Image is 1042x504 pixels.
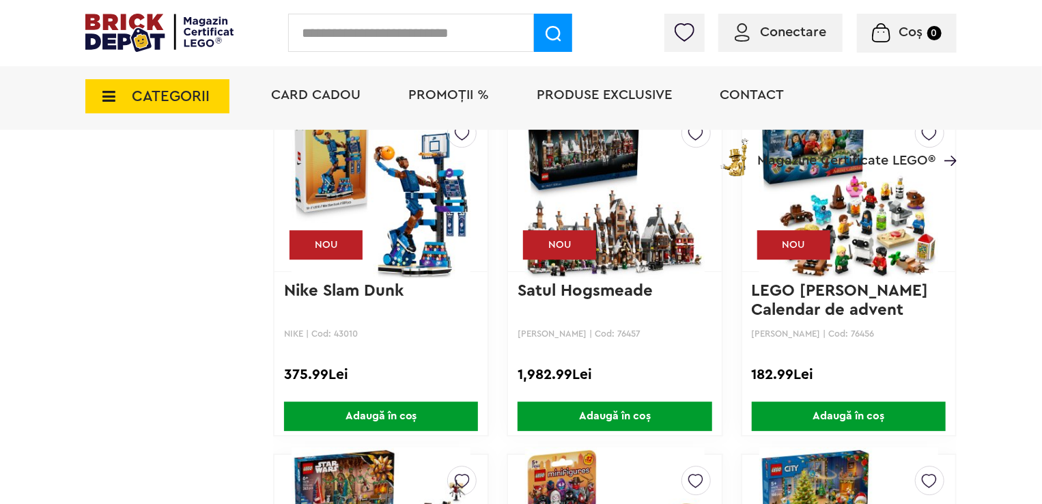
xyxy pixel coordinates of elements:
a: Card Cadou [271,88,361,102]
a: Conectare [735,25,826,39]
a: Contact [720,88,784,102]
span: Coș [899,25,923,39]
p: [PERSON_NAME] | Cod: 76456 [752,328,946,339]
a: Nike Slam Dunk [284,283,404,299]
a: PROMOȚII % [408,88,489,102]
span: Conectare [760,25,826,39]
a: LEGO [PERSON_NAME] Calendar de advent 2025 [752,283,933,337]
img: Satul Hogsmeade [525,94,704,285]
a: Produse exclusive [537,88,672,102]
a: Adaugă în coș [508,402,721,431]
span: Magazine Certificate LEGO® [757,136,935,167]
img: LEGO Harry Potter Calendar de advent 2025 [759,94,938,285]
span: CATEGORII [132,89,210,104]
a: Adaugă în coș [742,402,955,431]
a: Adaugă în coș [274,402,488,431]
div: 375.99Lei [284,366,478,384]
span: Adaugă în coș [284,402,478,431]
p: NIKE | Cod: 43010 [284,328,478,339]
span: Adaugă în coș [518,402,712,431]
div: 1,982.99Lei [518,366,712,384]
div: NOU [757,230,830,260]
div: NOU [523,230,596,260]
a: Satul Hogsmeade [518,283,653,299]
p: [PERSON_NAME] | Cod: 76457 [518,328,712,339]
small: 0 [927,26,942,40]
span: Adaugă în coș [752,402,946,431]
img: Nike Slam Dunk [292,94,470,285]
a: Magazine Certificate LEGO® [935,136,957,150]
div: NOU [290,230,363,260]
div: 182.99Lei [752,366,946,384]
